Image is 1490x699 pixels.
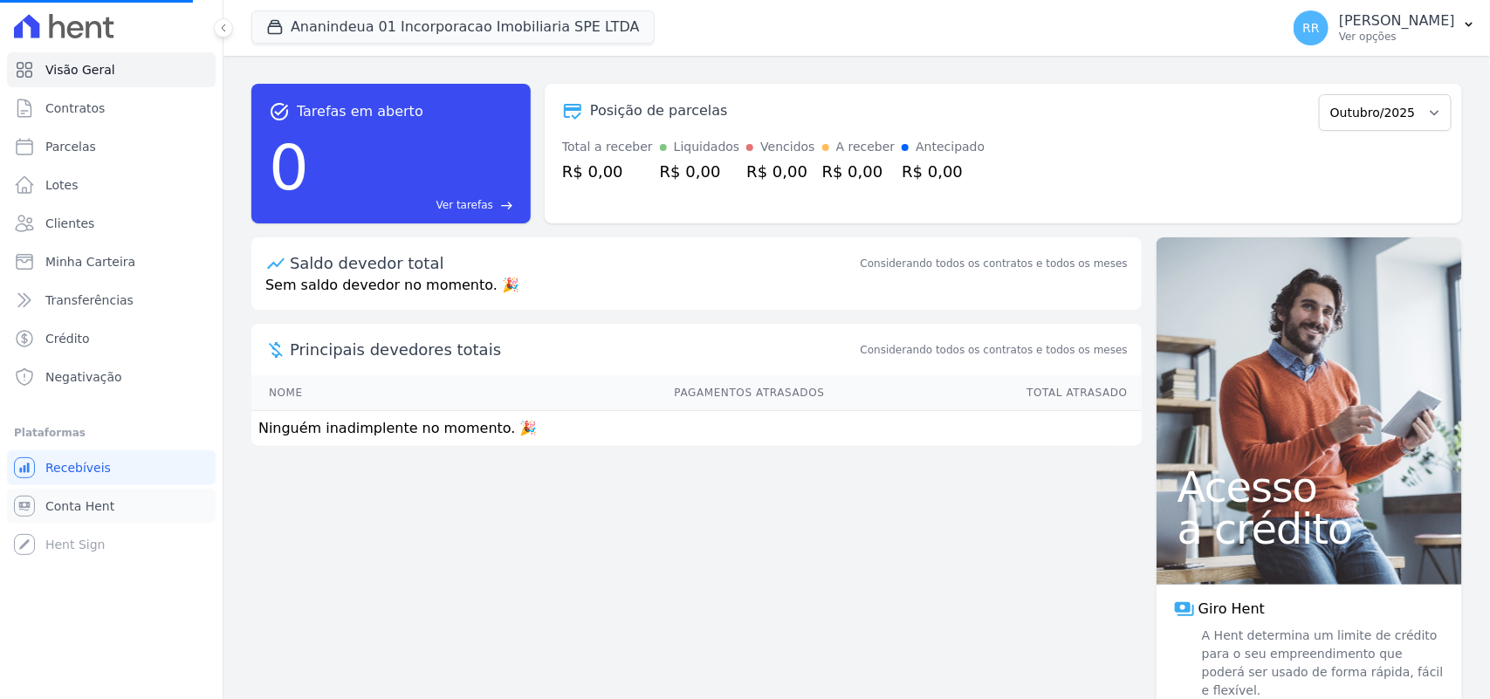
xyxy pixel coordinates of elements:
[290,338,857,361] span: Principais devedores totais
[7,129,216,164] a: Parcelas
[1280,3,1490,52] button: RR [PERSON_NAME] Ver opções
[7,244,216,279] a: Minha Carteira
[297,101,423,122] span: Tarefas em aberto
[1178,508,1441,550] span: a crédito
[826,375,1142,411] th: Total Atrasado
[7,489,216,524] a: Conta Hent
[7,91,216,126] a: Contratos
[7,206,216,241] a: Clientes
[660,160,740,183] div: R$ 0,00
[902,160,985,183] div: R$ 0,00
[269,122,309,213] div: 0
[45,459,111,476] span: Recebíveis
[7,168,216,202] a: Lotes
[590,100,728,121] div: Posição de parcelas
[45,330,90,347] span: Crédito
[861,342,1128,358] span: Considerando todos os contratos e todos os meses
[500,199,513,212] span: east
[45,215,94,232] span: Clientes
[1339,30,1455,44] p: Ver opções
[290,251,857,275] div: Saldo devedor total
[562,138,653,156] div: Total a receber
[1178,466,1441,508] span: Acesso
[251,10,655,44] button: Ananindeua 01 Incorporacao Imobiliaria SPE LTDA
[45,176,79,194] span: Lotes
[760,138,814,156] div: Vencidos
[410,375,825,411] th: Pagamentos Atrasados
[45,253,135,271] span: Minha Carteira
[251,275,1142,310] p: Sem saldo devedor no momento. 🎉
[7,321,216,356] a: Crédito
[436,197,493,213] span: Ver tarefas
[1302,22,1319,34] span: RR
[45,497,114,515] span: Conta Hent
[7,52,216,87] a: Visão Geral
[251,375,410,411] th: Nome
[316,197,513,213] a: Ver tarefas east
[7,450,216,485] a: Recebíveis
[836,138,896,156] div: A receber
[1198,599,1265,620] span: Giro Hent
[7,283,216,318] a: Transferências
[822,160,896,183] div: R$ 0,00
[674,138,740,156] div: Liquidados
[562,160,653,183] div: R$ 0,00
[1339,12,1455,30] p: [PERSON_NAME]
[14,422,209,443] div: Plataformas
[45,368,122,386] span: Negativação
[45,291,134,309] span: Transferências
[861,256,1128,271] div: Considerando todos os contratos e todos os meses
[269,101,290,122] span: task_alt
[7,360,216,394] a: Negativação
[45,99,105,117] span: Contratos
[251,411,1142,447] td: Ninguém inadimplente no momento. 🎉
[916,138,985,156] div: Antecipado
[746,160,814,183] div: R$ 0,00
[45,61,115,79] span: Visão Geral
[45,138,96,155] span: Parcelas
